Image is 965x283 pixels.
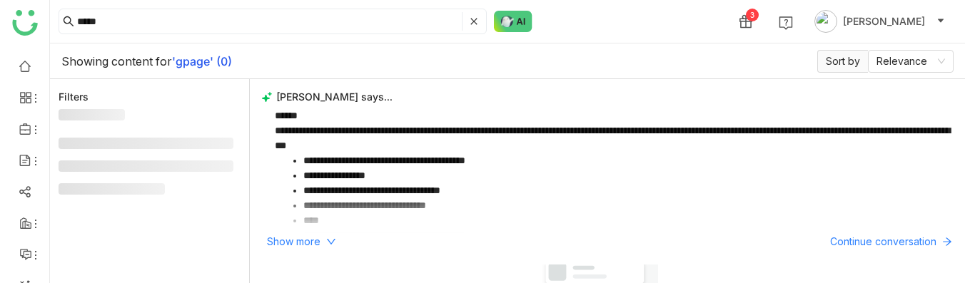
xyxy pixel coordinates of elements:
[261,91,273,103] img: buddy-says
[843,14,925,29] span: [PERSON_NAME]
[876,51,945,72] nz-select-item: Relevance
[779,16,793,30] img: help.svg
[12,10,38,36] img: logo
[59,90,89,104] div: Filters
[494,11,532,32] img: ask-buddy-normal.svg
[746,9,759,21] div: 3
[830,234,936,249] span: Continue conversation
[172,54,232,68] b: 'gpage' (0)
[824,233,958,250] button: Continue conversation
[61,54,172,68] span: Showing content for
[261,91,958,103] div: [PERSON_NAME] says...
[812,10,948,33] button: [PERSON_NAME]
[817,50,868,73] span: Sort by
[814,10,837,33] img: avatar
[267,234,320,249] span: Show more
[261,233,342,250] button: Show more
